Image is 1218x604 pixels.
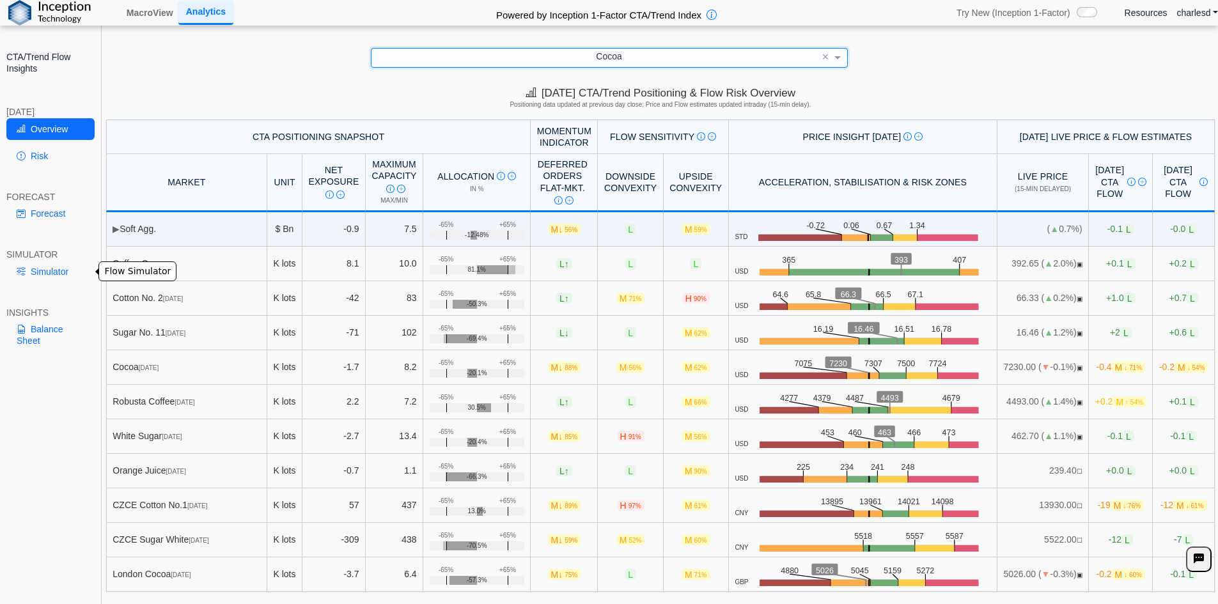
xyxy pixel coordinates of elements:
[6,145,95,167] a: Risk
[556,293,572,304] span: L
[558,500,563,510] span: ↓
[565,396,569,407] span: ↑
[491,4,707,22] h2: Powered by Inception 1-Factor CTA/Trend Index
[499,359,516,367] div: +65%
[1044,293,1053,303] span: ▲
[682,362,710,373] span: M
[302,523,366,557] td: -309
[997,247,1089,281] td: 392.65 ( 2.0%)
[565,327,569,337] span: ↓
[1106,293,1135,304] span: +1.0
[855,323,876,333] text: 16.46
[1127,178,1136,186] img: Info
[629,433,641,440] span: 91%
[554,196,563,205] img: Info
[439,428,453,436] div: -65%
[1187,327,1198,338] span: L
[106,120,531,154] th: CTA Positioning Snapshot
[439,221,453,229] div: -65%
[397,185,405,193] img: Read More
[267,523,302,557] td: K lots
[935,497,958,506] text: 14098
[997,385,1089,419] td: 4493.00 ( 1.4%)
[866,358,885,368] text: 7307
[846,220,862,229] text: 0.06
[1077,433,1082,440] span: OPEN: Market session is currently open.
[565,502,577,509] span: 89%
[439,394,453,401] div: -65%
[302,419,366,454] td: -2.7
[682,431,710,442] span: M
[848,392,866,402] text: 4487
[1124,364,1142,371] span: ↓ 71%
[439,290,453,298] div: -65%
[884,392,902,402] text: 4493
[900,497,923,506] text: 14021
[548,431,581,442] span: M
[682,396,710,407] span: M
[735,371,748,379] span: USD
[822,497,845,506] text: 13895
[1185,431,1197,442] span: L
[735,337,748,345] span: USD
[113,361,260,373] div: Cocoa
[1107,224,1134,235] span: -0.1
[1124,465,1136,476] span: L
[903,132,912,141] img: Info
[946,392,965,402] text: 4679
[1015,185,1071,192] span: (15-min delayed)
[113,430,260,442] div: White Sugar
[468,266,486,274] span: 81.1%
[470,185,484,192] span: in %
[548,500,581,511] span: M
[997,454,1089,488] td: 239.40
[162,433,182,440] span: [DATE]
[548,362,581,373] span: M
[556,258,572,269] span: L
[1113,396,1146,407] span: M
[664,154,729,212] th: Upside Convexity
[366,523,423,557] td: 438
[430,171,524,182] div: Allocation
[694,468,707,475] span: 90%
[6,106,95,118] div: [DATE]
[6,118,95,140] a: Overview
[499,463,516,470] div: +65%
[997,419,1089,454] td: 462.70 ( 1.1%)
[537,159,588,205] div: Deferred Orders FLAT-MKT.
[302,488,366,523] td: 57
[366,350,423,385] td: 8.2
[499,497,516,505] div: +65%
[946,427,960,437] text: 473
[1124,258,1136,269] span: L
[1187,293,1198,304] span: L
[556,327,572,338] span: L
[735,233,747,241] span: STD
[366,281,423,316] td: 83
[850,427,864,437] text: 460
[366,316,423,350] td: 102
[178,1,233,24] a: Analytics
[682,500,710,511] span: M
[556,396,572,407] span: L
[904,461,917,471] text: 248
[1170,431,1197,442] span: -0.1
[997,281,1089,316] td: 66.33 ( 0.2%)
[98,261,176,281] div: Flow Simulator
[302,316,366,350] td: -71
[113,465,260,476] div: Orange Juice
[1124,293,1136,304] span: L
[6,203,95,224] a: Forecast
[187,502,207,509] span: [DATE]
[897,323,917,333] text: 16.51
[366,247,423,281] td: 10.0
[558,362,563,372] span: ↓
[565,196,574,205] img: Read More
[997,523,1089,557] td: 5522.00
[439,463,453,470] div: -65%
[1169,258,1198,269] span: +0.2
[1050,224,1059,234] span: ▲
[499,256,516,263] div: +65%
[366,385,423,419] td: 7.2
[873,461,887,471] text: 241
